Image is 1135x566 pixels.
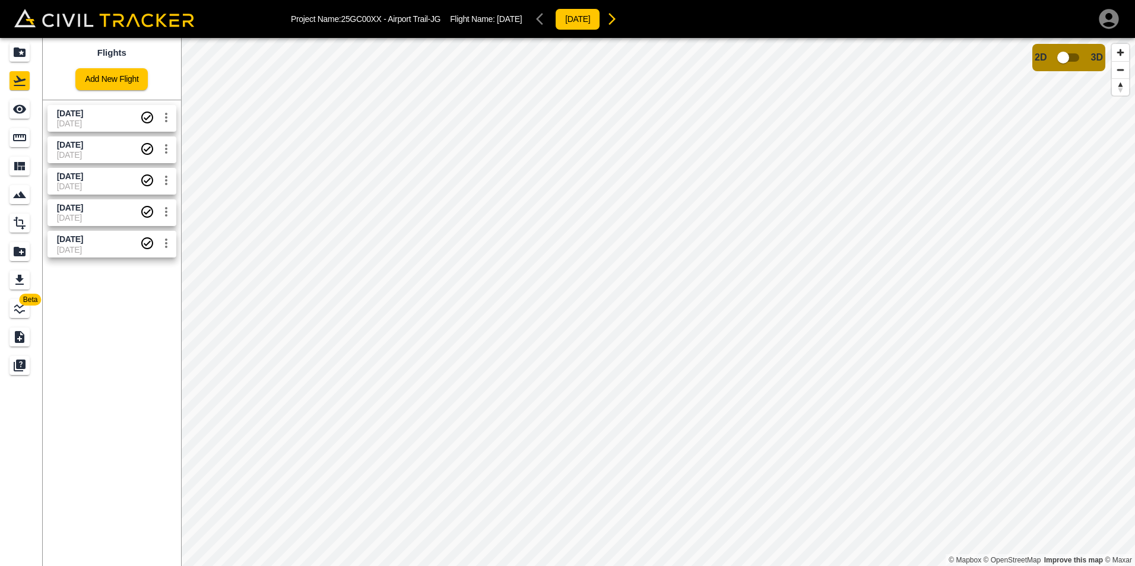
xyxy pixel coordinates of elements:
[1044,556,1103,564] a: Map feedback
[984,556,1041,564] a: OpenStreetMap
[1105,556,1132,564] a: Maxar
[14,9,194,27] img: Civil Tracker
[291,14,440,24] p: Project Name: 25GC00XX - Airport Trail-JG
[1112,61,1129,78] button: Zoom out
[497,14,522,24] span: [DATE]
[1035,52,1047,63] span: 2D
[949,556,981,564] a: Mapbox
[1112,44,1129,61] button: Zoom in
[1112,78,1129,96] button: Reset bearing to north
[555,8,600,30] button: [DATE]
[1091,52,1103,63] span: 3D
[181,38,1135,566] canvas: Map
[450,14,522,24] p: Flight Name:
